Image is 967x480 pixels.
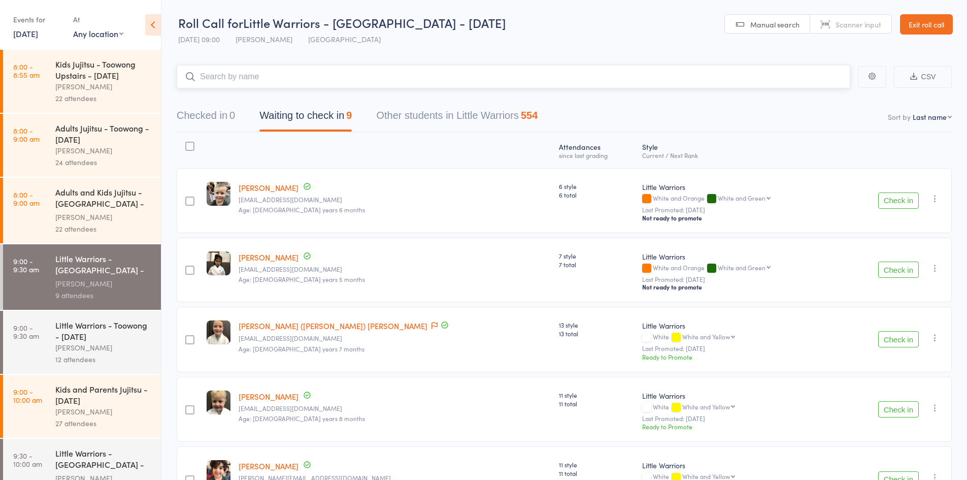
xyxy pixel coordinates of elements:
[55,406,152,418] div: [PERSON_NAME]
[243,14,506,31] span: Little Warriors - [GEOGRAPHIC_DATA] - [DATE]
[55,447,152,472] div: Little Warriors - [GEOGRAPHIC_DATA] - [DATE]
[642,353,834,361] div: Ready to Promote
[236,34,292,44] span: [PERSON_NAME]
[239,335,551,342] small: courtneywotherspoon@yahoo.com.au
[894,66,952,88] button: CSV
[13,257,39,273] time: 9:00 - 9:30 am
[13,11,63,28] div: Events for
[55,290,152,301] div: 9 attendees
[3,50,161,113] a: 8:00 -8:55 amKids Jujitsu - Toowong Upstairs - [DATE][PERSON_NAME]22 attendees
[642,391,834,401] div: Little Warriors
[750,19,799,29] span: Manual search
[559,329,634,338] span: 13 total
[239,321,427,331] a: [PERSON_NAME] ([PERSON_NAME]) [PERSON_NAME]
[229,110,235,121] div: 0
[642,321,834,331] div: Little Warriors
[177,65,850,88] input: Search by name
[207,391,230,414] img: image1750463563.png
[642,403,834,412] div: White
[559,399,634,408] span: 11 total
[3,244,161,310] a: 9:00 -9:30 amLittle Warriors - [GEOGRAPHIC_DATA] - [DATE][PERSON_NAME]9 attendees
[346,110,352,121] div: 9
[718,195,765,201] div: White and Green
[13,452,42,468] time: 9:30 - 10:00 am
[642,251,834,262] div: Little Warriors
[239,266,551,273] small: detroit961@gmail.com
[642,460,834,470] div: Little Warriors
[642,206,834,213] small: Last Promoted: [DATE]
[55,319,152,342] div: Little Warriors - Toowong - [DATE]
[13,388,42,404] time: 9:00 - 10:00 am
[13,28,38,39] a: [DATE]
[239,405,551,412] small: andrew86g@gmail.com
[642,333,834,342] div: White
[55,58,152,81] div: Kids Jujitsu - Toowong Upstairs - [DATE]
[239,196,551,203] small: alexandrabooth2723@gmail.com
[259,105,352,132] button: Waiting to check in9
[55,418,152,429] div: 27 attendees
[559,182,634,190] span: 6 style
[55,122,152,145] div: Adults Jujitsu - Toowong - [DATE]
[55,145,152,156] div: [PERSON_NAME]
[239,252,298,263] a: [PERSON_NAME]
[3,114,161,177] a: 8:00 -9:00 amAdults Jujitsu - Toowong - [DATE][PERSON_NAME]24 attendees
[55,211,152,223] div: [PERSON_NAME]
[55,278,152,290] div: [PERSON_NAME]
[239,344,364,353] span: Age: [DEMOGRAPHIC_DATA] years 7 months
[642,415,834,422] small: Last Promoted: [DATE]
[177,105,235,132] button: Checked in0
[178,34,220,44] span: [DATE] 09:00
[239,182,298,193] a: [PERSON_NAME]
[13,190,40,207] time: 8:00 - 9:00 am
[73,28,123,39] div: Any location
[900,14,953,35] a: Exit roll call
[642,283,834,291] div: Not ready to promote
[239,461,298,471] a: [PERSON_NAME]
[878,193,919,209] button: Check in
[239,275,365,283] span: Age: [DEMOGRAPHIC_DATA] years 5 months
[559,190,634,199] span: 6 total
[13,126,40,143] time: 8:00 - 9:00 am
[239,414,365,423] span: Age: [DEMOGRAPHIC_DATA] years 8 months
[559,251,634,260] span: 7 style
[13,62,40,79] time: 8:00 - 8:55 am
[55,223,152,235] div: 22 attendees
[376,105,538,132] button: Other students in Little Warriors554
[207,251,230,275] img: image1716594893.png
[308,34,381,44] span: [GEOGRAPHIC_DATA]
[642,264,834,273] div: White and Orange
[642,276,834,283] small: Last Promoted: [DATE]
[55,81,152,92] div: [PERSON_NAME]
[559,152,634,158] div: since last grading
[642,214,834,222] div: Not ready to promote
[878,331,919,347] button: Check in
[718,264,765,271] div: White and Green
[55,383,152,406] div: Kids and Parents Jujitsu - [DATE]
[638,137,838,164] div: Style
[73,11,123,28] div: At
[559,469,634,477] span: 11 total
[559,391,634,399] span: 11 style
[3,311,161,374] a: 9:00 -9:30 amLittle Warriors - Toowong - [DATE][PERSON_NAME]12 attendees
[682,473,730,479] div: White and Yellow
[521,110,538,121] div: 554
[55,253,152,278] div: Little Warriors - [GEOGRAPHIC_DATA] - [DATE]
[207,321,230,344] img: image1750463595.png
[878,401,919,418] button: Check in
[55,92,152,104] div: 22 attendees
[682,403,730,410] div: White and Yellow
[55,342,152,354] div: [PERSON_NAME]
[207,182,230,206] img: image1730784281.png
[3,375,161,438] a: 9:00 -10:00 amKids and Parents Jujitsu - [DATE][PERSON_NAME]27 attendees
[178,14,243,31] span: Roll Call for
[836,19,881,29] span: Scanner input
[559,260,634,269] span: 7 total
[559,321,634,329] span: 13 style
[555,137,638,164] div: Atten­dances
[888,112,911,122] label: Sort by
[878,262,919,278] button: Check in
[55,156,152,168] div: 24 attendees
[642,152,834,158] div: Current / Next Rank
[559,460,634,469] span: 11 style
[239,391,298,402] a: [PERSON_NAME]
